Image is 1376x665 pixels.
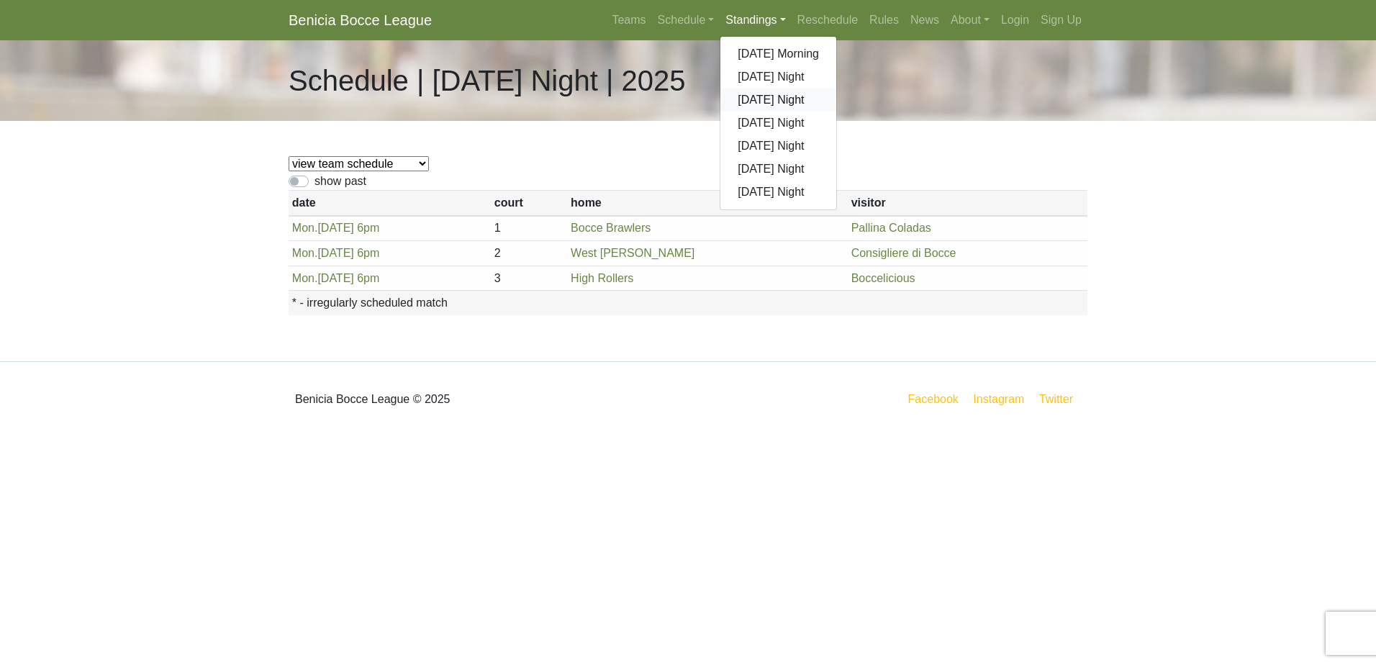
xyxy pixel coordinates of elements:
a: Rules [864,6,905,35]
a: High Rollers [571,272,633,284]
a: Boccelicious [851,272,915,284]
th: date [289,191,491,216]
a: Reschedule [792,6,864,35]
th: * - irregularly scheduled match [289,291,1087,315]
th: visitor [848,191,1087,216]
a: Instagram [970,390,1027,408]
a: [DATE] Night [720,65,836,89]
a: Pallina Coladas [851,222,931,234]
label: show past [314,173,366,190]
a: Consigliere di Bocce [851,247,956,259]
a: News [905,6,945,35]
a: [DATE] Night [720,135,836,158]
a: About [945,6,995,35]
span: Mon. [292,222,318,234]
span: Mon. [292,247,318,259]
span: Mon. [292,272,318,284]
a: Twitter [1036,390,1085,408]
a: Teams [606,6,651,35]
a: [DATE] Night [720,89,836,112]
a: Mon.[DATE] 6pm [292,222,380,234]
a: Facebook [905,390,961,408]
a: West [PERSON_NAME] [571,247,694,259]
a: Schedule [652,6,720,35]
a: [DATE] Night [720,112,836,135]
a: [DATE] Morning [720,42,836,65]
div: Standings [720,36,837,210]
a: Bocce Brawlers [571,222,651,234]
h1: Schedule | [DATE] Night | 2025 [289,63,685,98]
a: [DATE] Night [720,158,836,181]
a: Mon.[DATE] 6pm [292,272,380,284]
a: Login [995,6,1035,35]
td: 2 [491,241,567,266]
a: [DATE] Night [720,181,836,204]
a: Sign Up [1035,6,1087,35]
a: Benicia Bocce League [289,6,432,35]
a: Mon.[DATE] 6pm [292,247,380,259]
th: home [567,191,848,216]
td: 1 [491,216,567,241]
td: 3 [491,266,567,291]
a: Standings [720,6,791,35]
div: Benicia Bocce League © 2025 [278,374,688,425]
th: court [491,191,567,216]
